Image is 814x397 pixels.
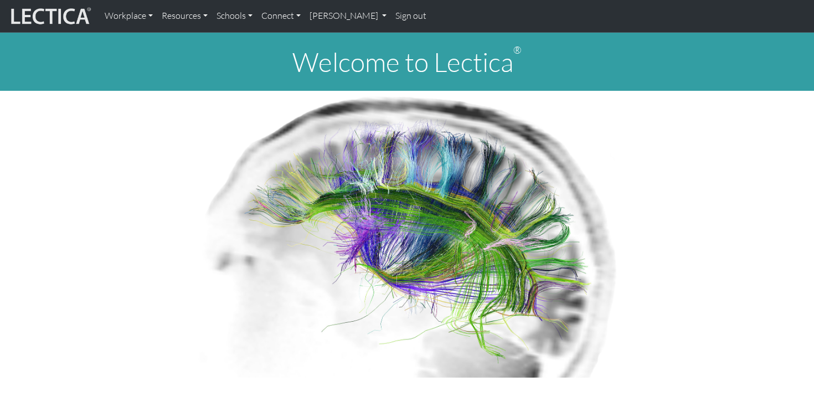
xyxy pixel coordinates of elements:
[212,4,257,28] a: Schools
[305,4,391,28] a: [PERSON_NAME]
[391,4,431,28] a: Sign out
[192,91,622,378] img: Human Connectome Project Image
[257,4,305,28] a: Connect
[8,6,91,27] img: lecticalive
[100,4,157,28] a: Workplace
[157,4,212,28] a: Resources
[513,44,522,56] sup: ®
